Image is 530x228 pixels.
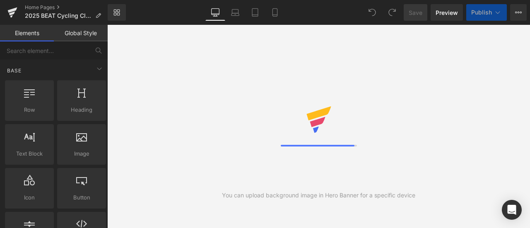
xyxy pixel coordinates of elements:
[471,9,492,16] span: Publish
[60,106,104,114] span: Heading
[431,4,463,21] a: Preview
[364,4,381,21] button: Undo
[222,191,415,200] div: You can upload background image in Hero Banner for a specific device
[60,149,104,158] span: Image
[436,8,458,17] span: Preview
[510,4,527,21] button: More
[265,4,285,21] a: Mobile
[54,25,108,41] a: Global Style
[25,12,92,19] span: 2025 BEAT Cycling Club | Home [09.04]
[108,4,126,21] a: New Library
[6,67,22,74] span: Base
[245,4,265,21] a: Tablet
[225,4,245,21] a: Laptop
[502,200,522,220] div: Open Intercom Messenger
[205,4,225,21] a: Desktop
[409,8,422,17] span: Save
[25,4,108,11] a: Home Pages
[466,4,507,21] button: Publish
[7,149,51,158] span: Text Block
[384,4,400,21] button: Redo
[7,106,51,114] span: Row
[60,193,104,202] span: Button
[7,193,51,202] span: Icon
